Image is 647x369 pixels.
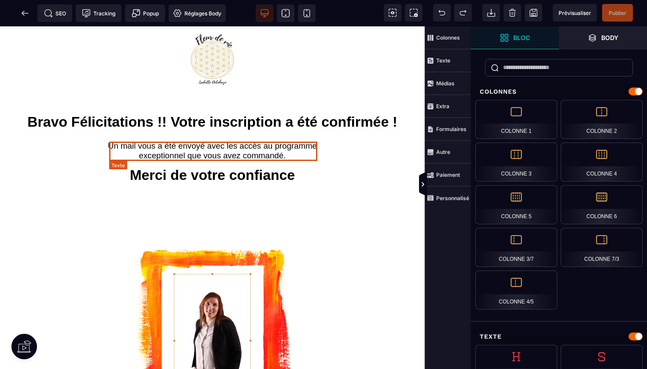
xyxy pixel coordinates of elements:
div: Colonne 4 [561,142,643,182]
strong: Formulaires [436,126,467,132]
span: Texte [425,49,471,72]
strong: Body [601,34,618,41]
strong: Colonnes [436,34,460,41]
span: Ouvrir les calques [559,26,647,49]
span: Formulaires [425,118,471,141]
span: Voir tablette [277,4,294,22]
strong: Paiement [436,172,460,178]
span: Importer [482,4,500,22]
span: Aperçu [553,4,597,22]
span: Colonnes [425,26,471,49]
img: 79515fb81ae77b9786bb11d831489bbc_Design_sans_titre-10.png [183,7,243,59]
div: Colonne 3 [475,142,557,182]
span: Retour [16,4,34,22]
span: Défaire [433,4,451,22]
div: Colonnes [471,84,647,100]
span: Ouvrir les blocs [471,26,559,49]
div: Colonne 2 [561,100,643,139]
span: Autre [425,141,471,164]
span: Capture d'écran [405,4,423,22]
span: Code de suivi [76,4,121,22]
span: Nettoyage [504,4,521,22]
strong: Extra [436,103,449,110]
h1: Merci de votre confiance [13,136,412,161]
div: Colonne 3/7 [475,228,557,267]
span: Publier [609,10,626,16]
div: Texte [471,329,647,345]
div: Colonne 5 [475,185,557,224]
span: Personnalisé [425,186,471,209]
span: Popup [132,9,159,18]
span: Créer une alerte modale [125,4,165,22]
span: Réglages Body [173,9,221,18]
span: Prévisualiser [559,10,591,16]
div: Colonne 7/3 [561,228,643,267]
div: Colonne 4/5 [475,270,557,310]
strong: Médias [436,80,455,87]
span: Voir mobile [298,4,316,22]
span: Extra [425,95,471,118]
span: Un mail vous a été envoyé avec les accès au programme exceptionnel que vous avez commandé. [108,115,319,134]
div: Colonne 6 [561,185,643,224]
strong: Texte [436,57,450,64]
span: Enregistrer [525,4,542,22]
span: Tracking [82,9,115,18]
span: SEO [44,9,66,18]
span: Voir bureau [256,4,273,22]
strong: Autre [436,149,450,155]
strong: Personnalisé [436,195,469,201]
span: Métadata SEO [37,4,72,22]
span: Voir les composants [384,4,401,22]
span: Enregistrer le contenu [602,4,633,22]
div: Colonne 1 [475,100,557,139]
span: Médias [425,72,471,95]
h1: Bravo Félicitations !! Votre inscription a été confirmée ! [13,83,412,108]
span: Rétablir [454,4,472,22]
span: Paiement [425,164,471,186]
strong: Bloc [513,34,530,41]
span: Favicon [169,4,226,22]
span: Afficher les vues [471,172,480,198]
